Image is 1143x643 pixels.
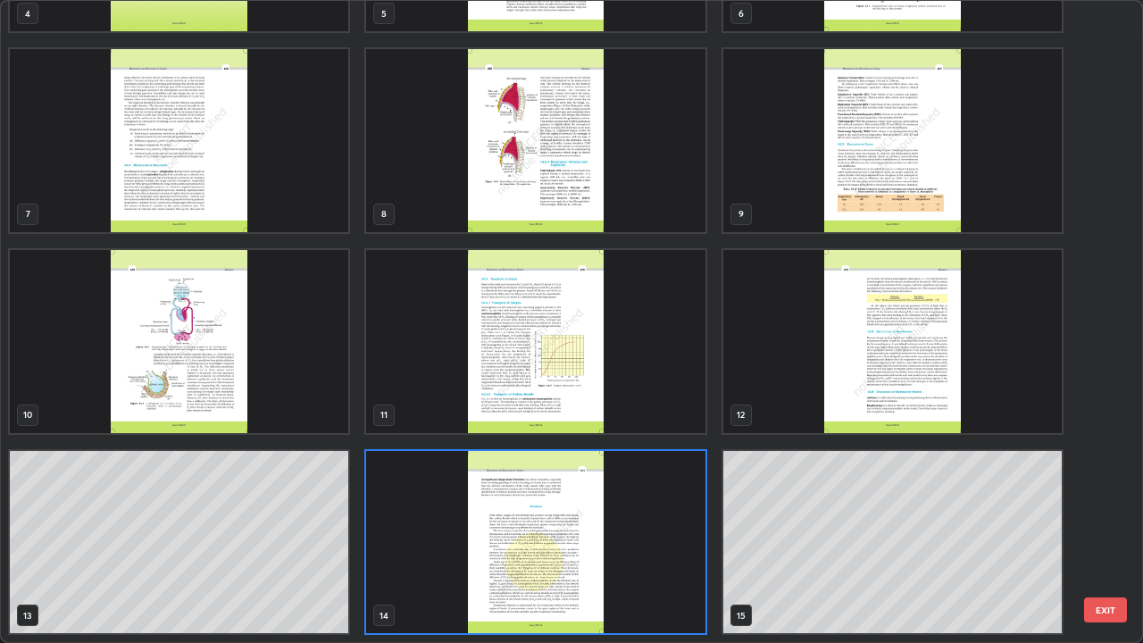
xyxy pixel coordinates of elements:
[366,49,705,232] img: 17568713626Q86J5.pdf
[1,1,1111,642] div: grid
[366,250,705,433] img: 17568713626Q86J5.pdf
[1084,597,1127,622] button: EXIT
[10,49,348,232] img: 17568713626Q86J5.pdf
[723,250,1062,433] img: 17568713626Q86J5.pdf
[10,250,348,433] img: 17568713626Q86J5.pdf
[366,451,705,634] img: 17568713626Q86J5.pdf
[723,49,1062,232] img: 17568713626Q86J5.pdf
